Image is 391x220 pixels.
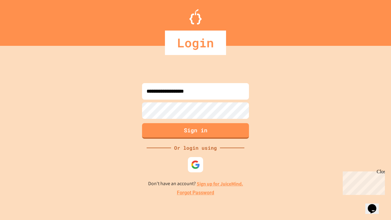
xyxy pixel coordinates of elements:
img: google-icon.svg [191,160,200,169]
img: Logo.svg [189,9,202,24]
div: Or login using [171,144,220,152]
a: Sign up for JuiceMind. [197,181,243,187]
a: Forgot Password [177,189,214,196]
div: Login [165,31,226,55]
iframe: chat widget [365,196,385,214]
button: Sign in [142,123,249,139]
div: Chat with us now!Close [2,2,42,39]
p: Don't have an account? [148,180,243,188]
iframe: chat widget [340,169,385,195]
